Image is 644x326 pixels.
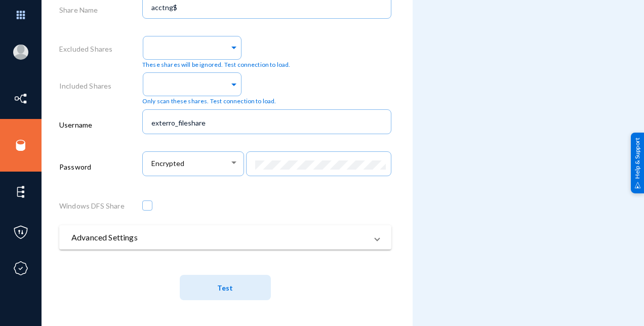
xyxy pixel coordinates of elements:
img: icon-sources.svg [13,138,28,153]
img: app launcher [6,4,36,26]
span: Test [217,283,233,292]
img: icon-inventory.svg [13,91,28,106]
div: Help & Support [631,133,644,193]
label: Username [59,119,92,130]
input: Share Volume [151,3,386,12]
label: Excluded Shares [59,44,112,54]
label: Windows DFS Share [59,200,125,211]
img: icon-elements.svg [13,184,28,199]
label: Password [59,161,91,172]
mat-panel-title: Advanced Settings [71,231,367,243]
span: Encrypted [151,159,184,168]
img: help_support.svg [634,182,641,188]
label: Included Shares [59,80,111,91]
img: blank-profile-picture.png [13,45,28,60]
span: Only scan these shares. Test connection to load. [142,97,276,106]
mat-expansion-panel-header: Advanced Settings [59,225,391,250]
label: Share Name [59,5,98,15]
button: Test [180,275,271,300]
img: icon-compliance.svg [13,261,28,276]
img: icon-policies.svg [13,225,28,240]
span: These shares will be ignored. Test connection to load. [142,60,291,69]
